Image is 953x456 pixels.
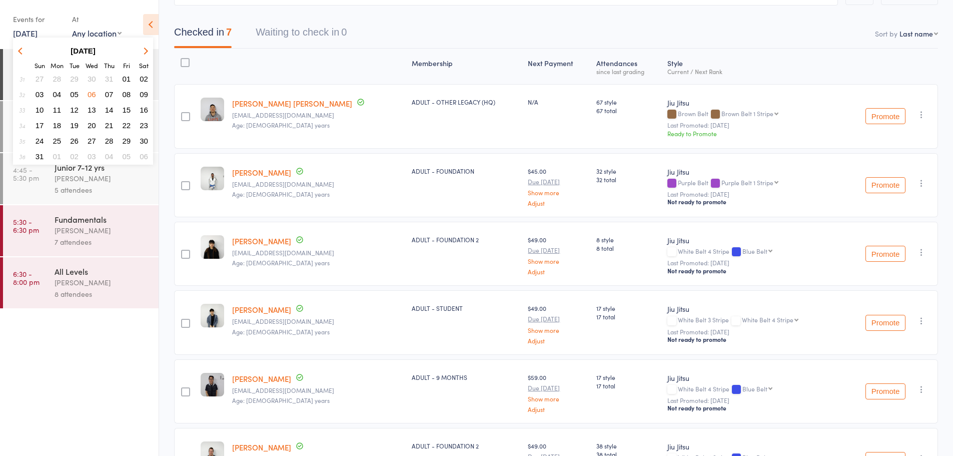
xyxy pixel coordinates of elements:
span: 01 [123,75,131,83]
button: 21 [102,119,117,132]
span: 8 total [596,244,660,252]
button: 07 [102,88,117,101]
img: image1714984310.png [201,167,224,190]
span: 03 [88,152,96,161]
div: Next Payment [524,53,592,80]
a: [PERSON_NAME] [232,373,291,384]
div: ADULT - 9 MONTHS [412,373,520,381]
small: hthoneybee@gmail.com [232,318,404,325]
a: 6:30 -8:00 pmAll Levels[PERSON_NAME]8 attendees [3,257,159,308]
div: Current / Next Rank [667,68,836,75]
span: 17 total [596,381,660,390]
div: Jiu Jitsu [667,373,836,383]
div: since last grading [596,68,660,75]
button: 13 [84,103,100,117]
div: White Belt 3 Stripe [667,316,836,325]
a: [PERSON_NAME] [232,304,291,315]
div: White Belt 4 Stripe [742,316,793,323]
time: 6:30 - 8:00 pm [13,270,40,286]
div: 7 [226,27,232,38]
img: image1754637466.png [201,373,224,396]
span: 8 style [596,235,660,244]
span: 06 [88,90,96,99]
span: 12 [70,106,79,114]
button: 24 [32,134,48,148]
span: 17 [36,121,44,130]
a: Adjust [528,200,588,206]
div: White Belt 4 Stripe [667,248,836,256]
button: 27 [84,134,100,148]
button: 28 [50,72,65,86]
div: All Levels [55,266,150,277]
small: Thursday [104,61,115,70]
a: Show more [528,189,588,196]
div: Junior 7-12 yrs [55,162,150,173]
span: 24 [36,137,44,145]
span: 14 [105,106,114,114]
em: 36 [19,153,25,161]
div: ADULT - FOUNDATION [412,167,520,175]
a: [PERSON_NAME] [232,167,291,178]
span: 07 [105,90,114,99]
a: 5:30 -6:30 pmFundamentals[PERSON_NAME]7 attendees [3,205,159,256]
div: 8 attendees [55,288,150,300]
span: Age: [DEMOGRAPHIC_DATA] years [232,121,330,129]
span: 67 style [596,98,660,106]
label: Sort by [875,29,897,39]
span: 10 [36,106,44,114]
button: 08 [119,88,135,101]
div: Style [663,53,840,80]
span: 15 [123,106,131,114]
span: 16 [140,106,148,114]
span: 06 [140,152,148,161]
button: 27 [32,72,48,86]
span: 32 style [596,167,660,175]
div: [PERSON_NAME] [55,173,150,184]
button: 23 [136,119,152,132]
div: Purple Belt 1 Stripe [721,179,773,186]
small: jeremyjgoh@gmail.com [232,112,404,119]
small: Sunday [35,61,45,70]
div: Membership [408,53,524,80]
span: 32 total [596,175,660,184]
button: 25 [50,134,65,148]
div: Not ready to promote [667,198,836,206]
button: 09 [136,88,152,101]
button: 20 [84,119,100,132]
div: N/A [528,98,588,106]
small: Last Promoted: [DATE] [667,259,836,266]
em: 32 [19,91,25,99]
span: 01 [53,152,62,161]
button: Promote [865,315,905,331]
small: Wednesday [86,61,98,70]
button: Promote [865,383,905,399]
span: 02 [140,75,148,83]
span: Age: [DEMOGRAPHIC_DATA] years [232,327,330,336]
div: Jiu Jitsu [667,235,836,245]
div: Purple Belt [667,179,836,188]
span: 28 [105,137,114,145]
button: 10 [32,103,48,117]
a: [PERSON_NAME] [232,442,291,452]
span: 05 [123,152,131,161]
span: 18 [53,121,62,130]
small: Tuesday [70,61,80,70]
em: 34 [19,122,25,130]
div: 5 attendees [55,184,150,196]
span: 17 style [596,304,660,312]
div: ADULT - FOUNDATION 2 [412,441,520,450]
div: Any location [72,28,122,39]
button: 14 [102,103,117,117]
span: 20 [88,121,96,130]
div: Jiu Jitsu [667,441,836,451]
small: Due [DATE] [528,315,588,322]
a: 4:45 -5:30 pmJunior 7-12 yrs[PERSON_NAME]5 attendees [3,153,159,204]
small: casimirliew@gmail.com [232,387,404,394]
div: Not ready to promote [667,404,836,412]
span: 38 style [596,441,660,450]
div: Blue Belt [742,248,767,254]
button: 01 [50,150,65,163]
span: Age: [DEMOGRAPHIC_DATA] years [232,190,330,198]
span: 17 style [596,373,660,381]
div: ADULT - STUDENT [412,304,520,312]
